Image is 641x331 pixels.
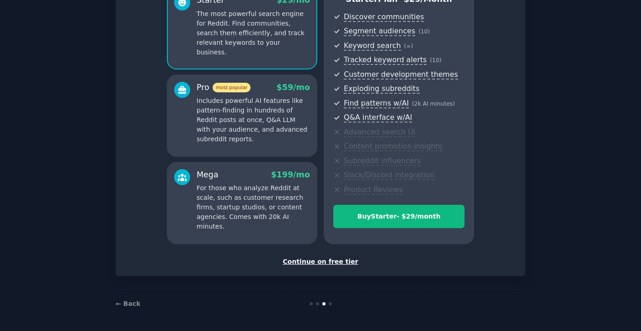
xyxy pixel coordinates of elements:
span: Segment audiences [344,27,415,36]
p: Includes powerful AI features like pattern-finding in hundreds of Reddit posts at once, Q&A LLM w... [197,96,310,144]
div: Pro [197,82,251,93]
span: Advanced search UI [344,128,415,137]
p: The most powerful search engine for Reddit. Find communities, search them efficiently, and track ... [197,9,310,57]
span: Tracked keyword alerts [344,55,427,65]
span: Keyword search [344,41,401,51]
span: Subreddit influencers [344,156,421,166]
span: most popular [213,83,251,92]
a: ← Back [116,300,140,307]
div: Buy Starter - $ 29 /month [334,212,464,221]
span: Discover communities [344,12,424,22]
span: Product Reviews [344,185,403,195]
span: ( ∞ ) [404,43,413,49]
span: $ 199 /mo [271,170,310,179]
div: Continue on free tier [125,257,516,267]
span: ( 10 ) [418,28,430,35]
span: Find patterns w/AI [344,99,409,108]
span: Slack/Discord integration [344,171,434,180]
span: Exploding subreddits [344,84,419,94]
p: For those who analyze Reddit at scale, such as customer research firms, startup studios, or conte... [197,183,310,231]
span: $ 59 /mo [277,83,310,92]
button: BuyStarter- $29/month [333,205,465,228]
span: Q&A interface w/AI [344,113,412,123]
div: Mega [197,169,219,181]
span: ( 2k AI minutes ) [412,101,455,107]
span: Customer development themes [344,70,458,80]
span: Content promotion insights [344,142,442,151]
span: ( 10 ) [430,57,441,64]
